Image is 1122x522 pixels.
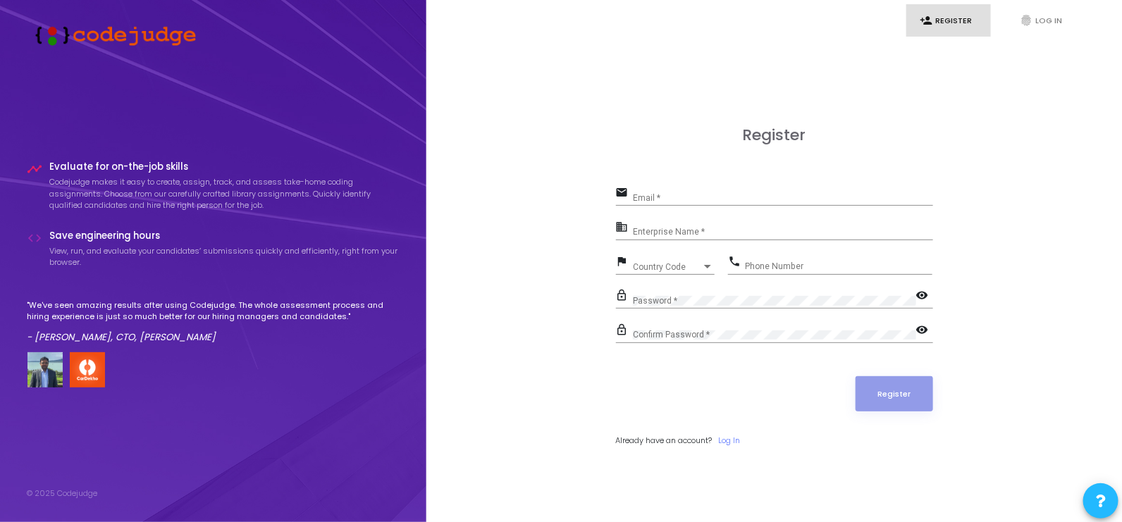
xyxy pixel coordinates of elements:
[616,323,633,340] mat-icon: lock_outline
[27,299,400,323] p: "We've seen amazing results after using Codejudge. The whole assessment process and hiring experi...
[616,254,633,271] mat-icon: flag
[745,261,932,271] input: Phone Number
[920,14,933,27] i: person_add
[616,220,633,237] mat-icon: business
[616,288,633,305] mat-icon: lock_outline
[50,161,400,173] h4: Evaluate for on-the-job skills
[616,435,713,446] span: Already have an account?
[633,263,702,271] span: Country Code
[633,193,933,203] input: Email
[70,352,105,387] img: company-logo
[856,376,933,411] button: Register
[27,487,98,499] div: © 2025 Codejudge
[728,254,745,271] mat-icon: phone
[906,4,991,37] a: person_addRegister
[50,230,400,242] h4: Save engineering hours
[27,230,43,246] i: code
[1006,4,1091,37] a: fingerprintLog In
[27,352,63,387] img: user image
[50,245,400,268] p: View, run, and evaluate your candidates’ submissions quickly and efficiently, right from your bro...
[633,228,933,237] input: Enterprise Name
[916,323,933,340] mat-icon: visibility
[50,176,400,211] p: Codejudge makes it easy to create, assign, track, and assess take-home coding assignments. Choose...
[27,161,43,177] i: timeline
[27,330,216,344] em: - [PERSON_NAME], CTO, [PERSON_NAME]
[1021,14,1033,27] i: fingerprint
[616,126,933,144] h3: Register
[719,435,741,447] a: Log In
[616,185,633,202] mat-icon: email
[916,288,933,305] mat-icon: visibility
